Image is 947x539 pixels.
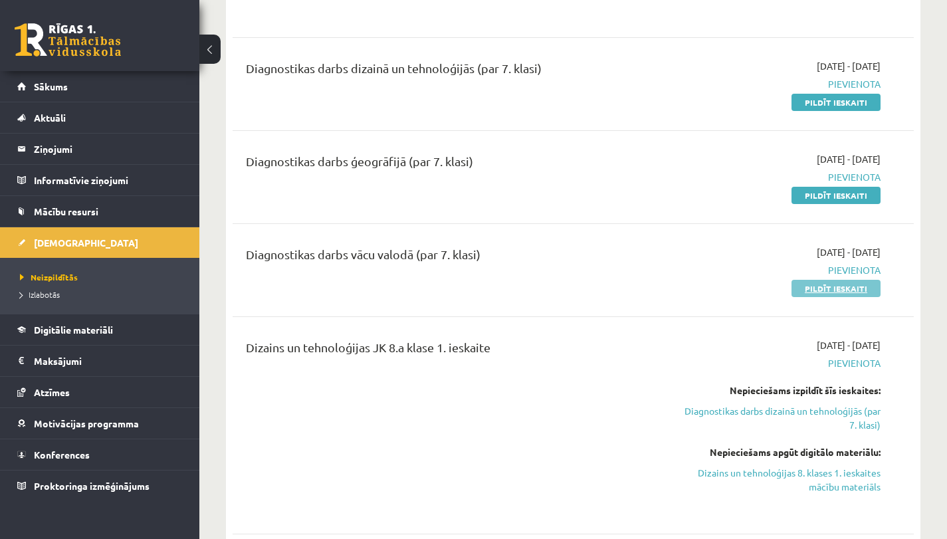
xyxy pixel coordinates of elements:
[34,480,150,492] span: Proktoringa izmēģinājums
[20,271,186,283] a: Neizpildītās
[34,324,113,336] span: Digitālie materiāli
[246,245,663,270] div: Diagnostikas darbs vācu valodā (par 7. klasi)
[17,314,183,345] a: Digitālie materiāli
[17,102,183,133] a: Aktuāli
[817,338,881,352] span: [DATE] - [DATE]
[34,449,90,461] span: Konferences
[20,289,60,300] span: Izlabotās
[683,466,881,494] a: Dizains un tehnoloģijas 8. klases 1. ieskaites mācību materiāls
[17,165,183,195] a: Informatīvie ziņojumi
[817,245,881,259] span: [DATE] - [DATE]
[246,152,663,177] div: Diagnostikas darbs ģeogrāfijā (par 7. klasi)
[20,272,78,282] span: Neizpildītās
[791,187,881,204] a: Pildīt ieskaiti
[817,152,881,166] span: [DATE] - [DATE]
[17,196,183,227] a: Mācību resursi
[15,23,121,56] a: Rīgas 1. Tālmācības vidusskola
[34,346,183,376] legend: Maksājumi
[34,80,68,92] span: Sākums
[246,338,663,363] div: Dizains un tehnoloģijas JK 8.a klase 1. ieskaite
[17,377,183,407] a: Atzīmes
[34,112,66,124] span: Aktuāli
[17,71,183,102] a: Sākums
[17,439,183,470] a: Konferences
[683,170,881,184] span: Pievienota
[683,356,881,370] span: Pievienota
[17,134,183,164] a: Ziņojumi
[683,445,881,459] div: Nepieciešams apgūt digitālo materiālu:
[683,263,881,277] span: Pievienota
[791,94,881,111] a: Pildīt ieskaiti
[683,404,881,432] a: Diagnostikas darbs dizainā un tehnoloģijās (par 7. klasi)
[17,471,183,501] a: Proktoringa izmēģinājums
[683,77,881,91] span: Pievienota
[17,227,183,258] a: [DEMOGRAPHIC_DATA]
[17,408,183,439] a: Motivācijas programma
[34,386,70,398] span: Atzīmes
[246,59,663,84] div: Diagnostikas darbs dizainā un tehnoloģijās (par 7. klasi)
[34,237,138,249] span: [DEMOGRAPHIC_DATA]
[20,288,186,300] a: Izlabotās
[34,205,98,217] span: Mācību resursi
[791,280,881,297] a: Pildīt ieskaiti
[17,346,183,376] a: Maksājumi
[817,59,881,73] span: [DATE] - [DATE]
[34,417,139,429] span: Motivācijas programma
[683,383,881,397] div: Nepieciešams izpildīt šīs ieskaites:
[34,134,183,164] legend: Ziņojumi
[34,165,183,195] legend: Informatīvie ziņojumi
